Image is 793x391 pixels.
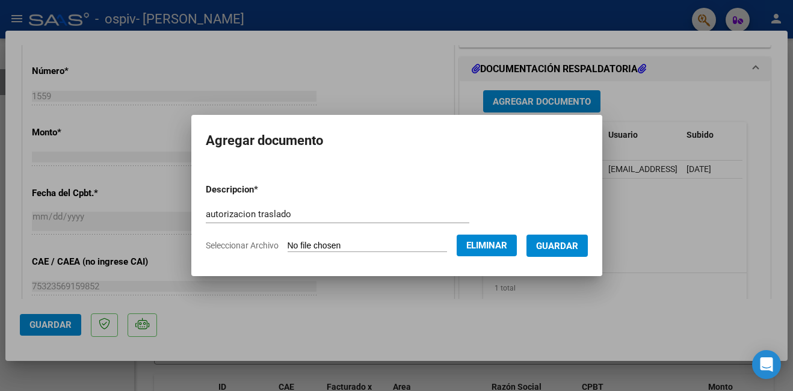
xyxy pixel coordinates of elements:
[466,240,507,251] span: Eliminar
[752,350,781,379] div: Open Intercom Messenger
[536,241,578,251] span: Guardar
[206,241,279,250] span: Seleccionar Archivo
[206,129,588,152] h2: Agregar documento
[526,235,588,257] button: Guardar
[206,183,321,197] p: Descripcion
[457,235,517,256] button: Eliminar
